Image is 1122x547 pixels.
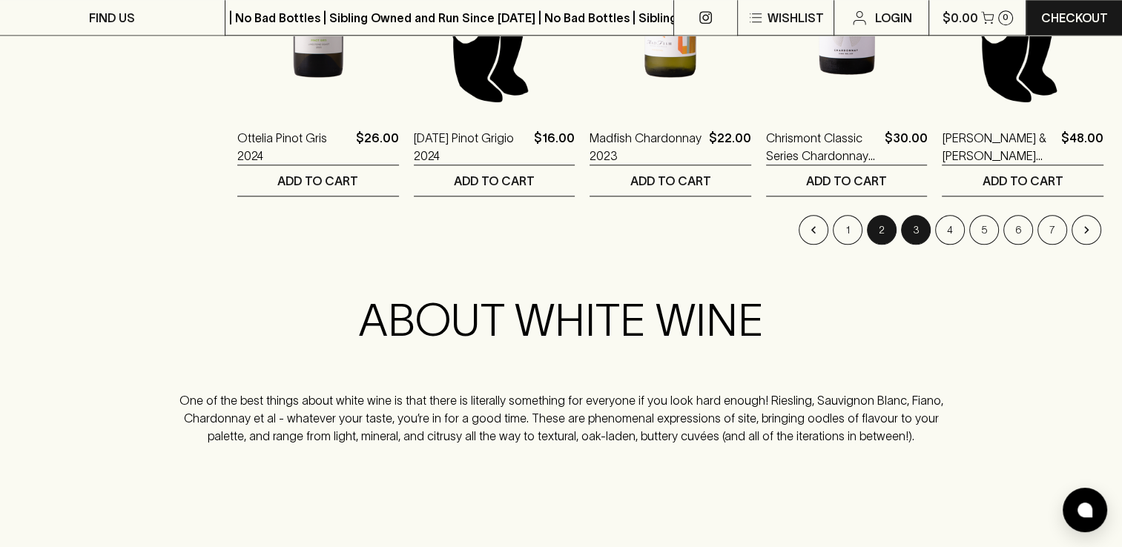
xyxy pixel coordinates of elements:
[768,9,824,27] p: Wishlist
[935,215,965,245] button: Go to page 4
[983,172,1063,190] p: ADD TO CART
[1061,129,1103,165] p: $48.00
[534,129,575,165] p: $16.00
[942,129,1055,165] a: [PERSON_NAME] & [PERSON_NAME] Capitaine Vouvray Sec 2023
[1003,13,1009,21] p: 0
[874,9,911,27] p: Login
[806,172,887,190] p: ADD TO CART
[901,215,931,245] button: Go to page 3
[1078,503,1092,517] img: bubble-icon
[766,129,879,165] a: Chrismont Classic Series Chardonnay 2023
[867,215,897,245] button: page 2
[833,215,862,245] button: Go to page 1
[237,215,1103,245] nav: pagination navigation
[414,129,529,165] a: [DATE] Pinot Grigio 2024
[1003,215,1033,245] button: Go to page 6
[590,165,751,196] button: ADD TO CART
[168,391,954,445] p: One of the best things about white wine is that there is literally something for everyone if you ...
[1072,215,1101,245] button: Go to next page
[709,129,751,165] p: $22.00
[237,129,350,165] a: Ottelia Pinot Gris 2024
[89,9,135,27] p: FIND US
[884,129,927,165] p: $30.00
[237,165,399,196] button: ADD TO CART
[630,172,710,190] p: ADD TO CART
[799,215,828,245] button: Go to previous page
[454,172,535,190] p: ADD TO CART
[766,165,928,196] button: ADD TO CART
[356,129,399,165] p: $26.00
[1041,9,1108,27] p: Checkout
[414,165,575,196] button: ADD TO CART
[590,129,703,165] a: Madfish Chardonnay 2023
[277,172,358,190] p: ADD TO CART
[943,9,978,27] p: $0.00
[969,215,999,245] button: Go to page 5
[942,165,1103,196] button: ADD TO CART
[168,294,954,347] h2: ABOUT WHITE WINE
[1037,215,1067,245] button: Go to page 7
